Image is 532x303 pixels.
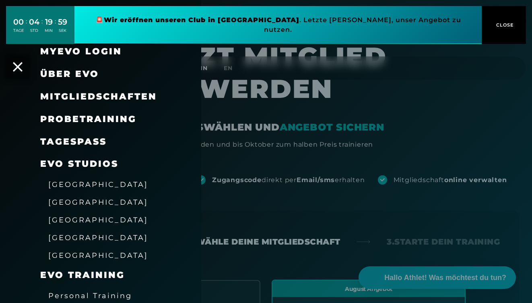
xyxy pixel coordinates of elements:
div: 19 [45,16,53,28]
div: 59 [58,16,67,28]
div: SEK [58,28,67,33]
button: CLOSE [482,6,526,44]
div: TAGE [13,28,24,33]
div: 00 [13,16,24,28]
div: : [41,17,43,38]
div: 04 [29,16,39,28]
span: CLOSE [494,21,514,29]
span: Über EVO [40,68,99,79]
div: STD [29,28,39,33]
div: : [55,17,56,38]
div: : [26,17,27,38]
a: MyEVO Login [40,46,122,57]
div: MIN [45,28,53,33]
